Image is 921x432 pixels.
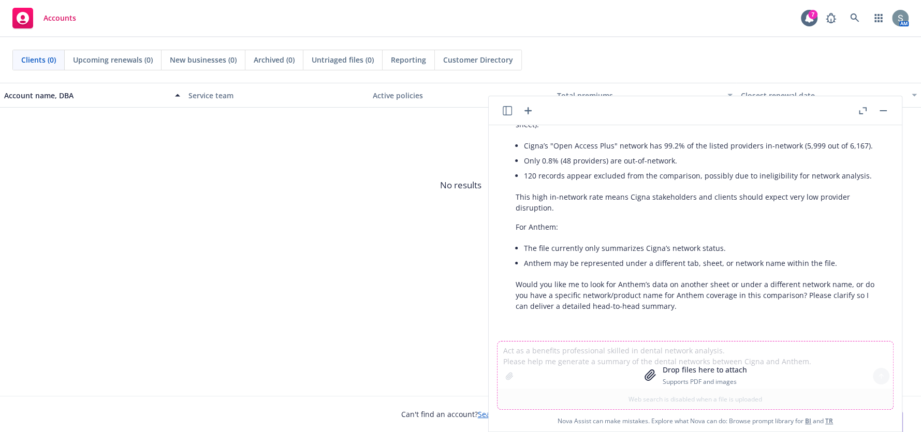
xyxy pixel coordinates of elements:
p: Supports PDF and images [663,377,747,386]
button: Total premiums [552,83,737,108]
li: Cigna’s "Open Access Plus" network has 99.2% of the listed providers in-network (5,999 out of 6,1... [524,138,875,153]
div: Closest renewal date [741,90,905,101]
button: Active policies [369,83,553,108]
p: Would you like me to look for Anthem’s data on another sheet or under a different network name, o... [516,279,875,311]
span: Can't find an account? [401,409,520,420]
span: Accounts [43,14,76,22]
span: Nova Assist can make mistakes. Explore what Nova can do: Browse prompt library for and [493,410,898,431]
span: Clients (0) [21,54,56,65]
span: Untriaged files (0) [312,54,374,65]
button: Closest renewal date [737,83,921,108]
a: Search for it [478,409,520,419]
li: Anthem may be represented under a different tab, sheet, or network name within the file. [524,256,875,271]
a: BI [805,416,811,425]
div: Active policies [373,90,549,101]
a: TR [825,416,833,425]
a: Search [844,8,865,28]
p: This high in-network rate means Cigna stakeholders and clients should expect very low provider di... [516,191,875,213]
div: Service team [188,90,364,101]
div: Total premiums [557,90,721,101]
div: 7 [808,10,817,19]
p: Drop files here to attach [663,364,747,375]
img: photo [892,10,909,26]
span: Upcoming renewals (0) [73,54,153,65]
button: Service team [184,83,369,108]
a: Accounts [8,4,80,33]
span: Customer Directory [443,54,513,65]
span: Reporting [391,54,426,65]
span: New businesses (0) [170,54,237,65]
li: The file currently only summarizes Cigna’s network status. [524,241,875,256]
a: Switch app [868,8,889,28]
li: 120 records appear excluded from the comparison, possibly due to ineligibility for network analysis. [524,168,875,183]
div: Account name, DBA [4,90,169,101]
li: Only 0.8% (48 providers) are out-of-network. [524,153,875,168]
p: For Anthem: [516,221,875,232]
a: Report a Bug [821,8,841,28]
span: Archived (0) [254,54,295,65]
